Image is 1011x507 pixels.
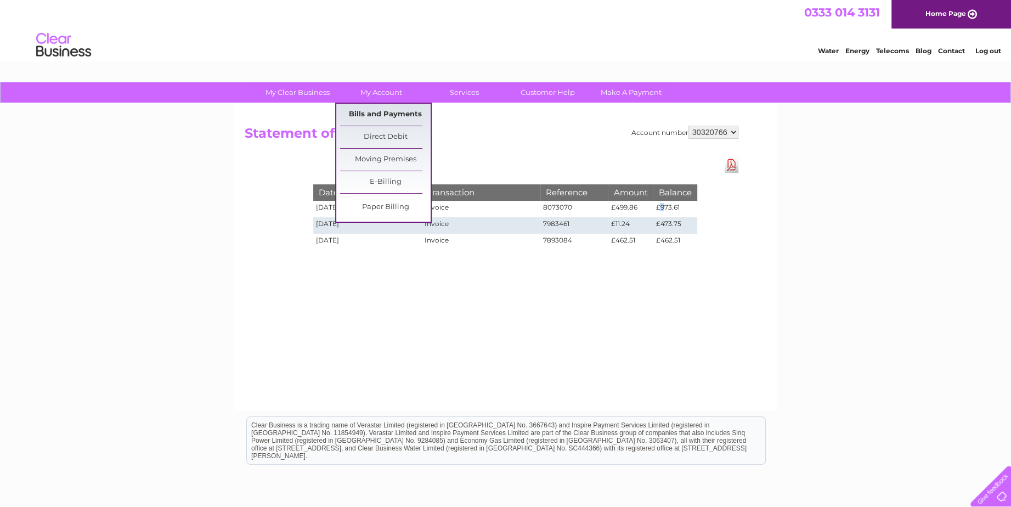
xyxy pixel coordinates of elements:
td: £973.61 [653,201,697,217]
a: My Account [336,82,426,103]
a: Direct Debit [340,126,431,148]
a: Contact [938,47,965,55]
a: 0333 014 3131 [804,5,880,19]
td: £462.51 [653,234,697,250]
a: Paper Billing [340,196,431,218]
div: Clear Business is a trading name of Verastar Limited (registered in [GEOGRAPHIC_DATA] No. 3667643... [247,6,765,53]
a: Make A Payment [586,82,676,103]
th: Balance [653,184,697,200]
a: Log out [975,47,1001,55]
a: Blog [916,47,931,55]
td: 8073070 [540,201,608,217]
a: Water [818,47,839,55]
td: [DATE] [313,234,422,250]
td: [DATE] [313,201,422,217]
h2: Statement of Accounts [245,126,738,147]
th: Reference [540,184,608,200]
th: Transaction [421,184,540,200]
td: Invoice [421,201,540,217]
a: Moving Premises [340,149,431,171]
td: 7983461 [540,217,608,234]
th: Amount [608,184,653,200]
td: £462.51 [608,234,653,250]
a: Services [419,82,510,103]
img: logo.png [36,29,92,62]
a: My Clear Business [252,82,343,103]
a: Telecoms [876,47,909,55]
td: £11.24 [608,217,653,234]
td: [DATE] [313,217,422,234]
a: Download Pdf [725,157,738,173]
a: Energy [845,47,869,55]
td: £473.75 [653,217,697,234]
td: Invoice [421,234,540,250]
td: 7893084 [540,234,608,250]
th: Date [313,184,422,200]
a: E-Billing [340,171,431,193]
a: Bills and Payments [340,104,431,126]
td: Invoice [421,217,540,234]
div: Account number [631,126,738,139]
td: £499.86 [608,201,653,217]
a: Customer Help [502,82,593,103]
